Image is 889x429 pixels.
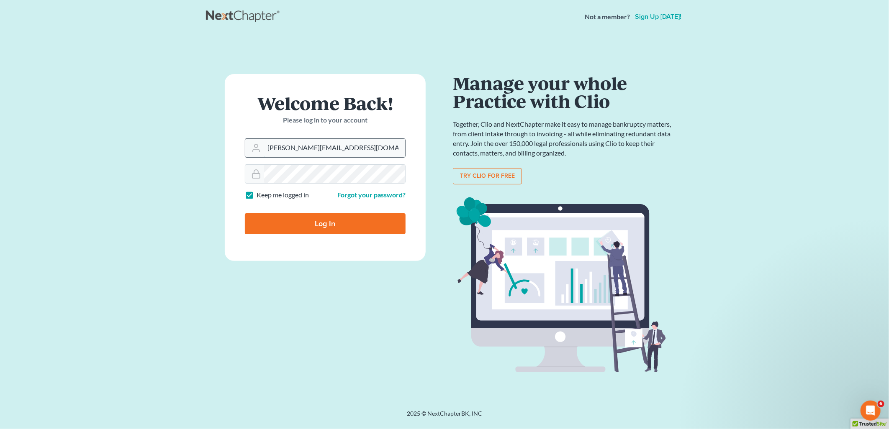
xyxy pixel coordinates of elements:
[337,191,406,199] a: Forgot your password?
[633,13,683,20] a: Sign up [DATE]!
[453,168,522,185] a: Try clio for free
[206,409,683,424] div: 2025 © NextChapterBK, INC
[245,213,406,234] input: Log In
[861,401,881,421] iframe: Intercom live chat
[453,120,675,158] p: Together, Clio and NextChapter make it easy to manage bankruptcy matters, from client intake thro...
[453,74,675,110] h1: Manage your whole Practice with Clio
[245,94,406,112] h1: Welcome Back!
[878,401,884,407] span: 6
[257,190,309,200] label: Keep me logged in
[264,139,405,157] input: Email Address
[453,194,675,376] img: clio_bg-1f7fd5e12b4bb4ecf8b57ca1a7e67e4ff233b1f5529bdf2c1c242739b0445cb7.svg
[585,12,630,22] strong: Not a member?
[245,115,406,125] p: Please log in to your account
